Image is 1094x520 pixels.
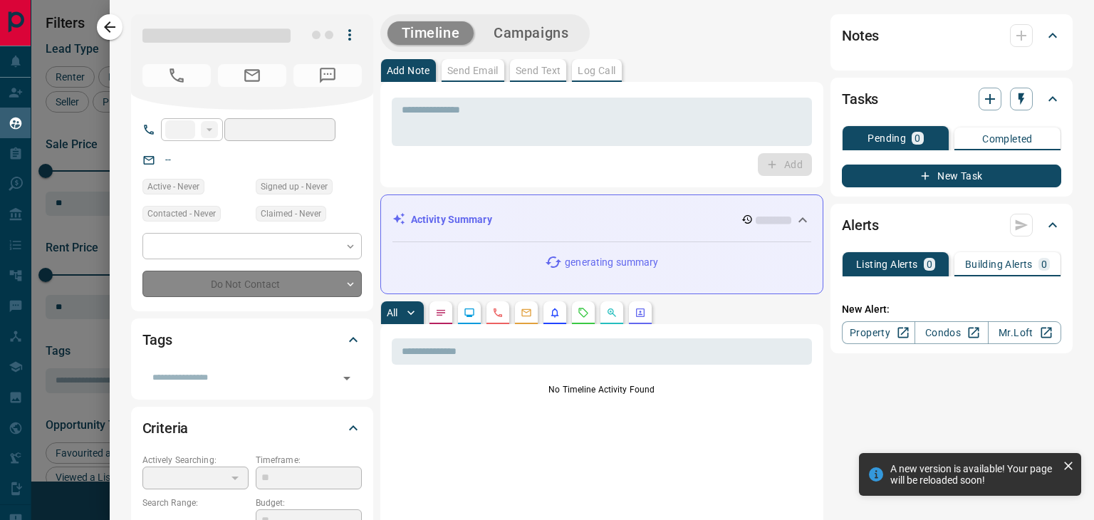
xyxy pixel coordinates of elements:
p: 0 [915,133,920,143]
div: Tags [142,323,362,357]
svg: Emails [521,307,532,318]
svg: Requests [578,307,589,318]
svg: Listing Alerts [549,307,561,318]
p: generating summary [565,255,658,270]
span: No Number [142,64,211,87]
div: Tasks [842,82,1061,116]
p: Search Range: [142,496,249,509]
svg: Lead Browsing Activity [464,307,475,318]
p: Listing Alerts [856,259,918,269]
a: Mr.Loft [988,321,1061,344]
p: 0 [1041,259,1047,269]
div: Notes [842,19,1061,53]
span: No Number [293,64,362,87]
a: Property [842,321,915,344]
svg: Notes [435,307,447,318]
p: All [387,308,398,318]
p: Building Alerts [965,259,1033,269]
button: Open [337,368,357,388]
p: Pending [868,133,906,143]
div: Activity Summary [392,207,811,233]
div: Do Not Contact [142,271,362,297]
svg: Agent Actions [635,307,646,318]
span: No Email [218,64,286,87]
p: No Timeline Activity Found [392,383,812,396]
h2: Notes [842,24,879,47]
h2: Tasks [842,88,878,110]
button: Campaigns [479,21,583,45]
p: Activity Summary [411,212,492,227]
p: Add Note [387,66,430,76]
p: Timeframe: [256,454,362,467]
h2: Alerts [842,214,879,236]
p: Actively Searching: [142,454,249,467]
h2: Tags [142,328,172,351]
h2: Criteria [142,417,189,440]
p: Budget: [256,496,362,509]
span: Contacted - Never [147,207,216,221]
svg: Calls [492,307,504,318]
span: Active - Never [147,180,199,194]
p: New Alert: [842,302,1061,317]
span: Signed up - Never [261,180,328,194]
a: -- [165,154,171,165]
div: A new version is available! Your page will be reloaded soon! [890,463,1057,486]
button: New Task [842,165,1061,187]
a: Condos [915,321,988,344]
div: Criteria [142,411,362,445]
p: Completed [982,134,1033,144]
svg: Opportunities [606,307,618,318]
div: Alerts [842,208,1061,242]
button: Timeline [387,21,474,45]
p: 0 [927,259,932,269]
span: Claimed - Never [261,207,321,221]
